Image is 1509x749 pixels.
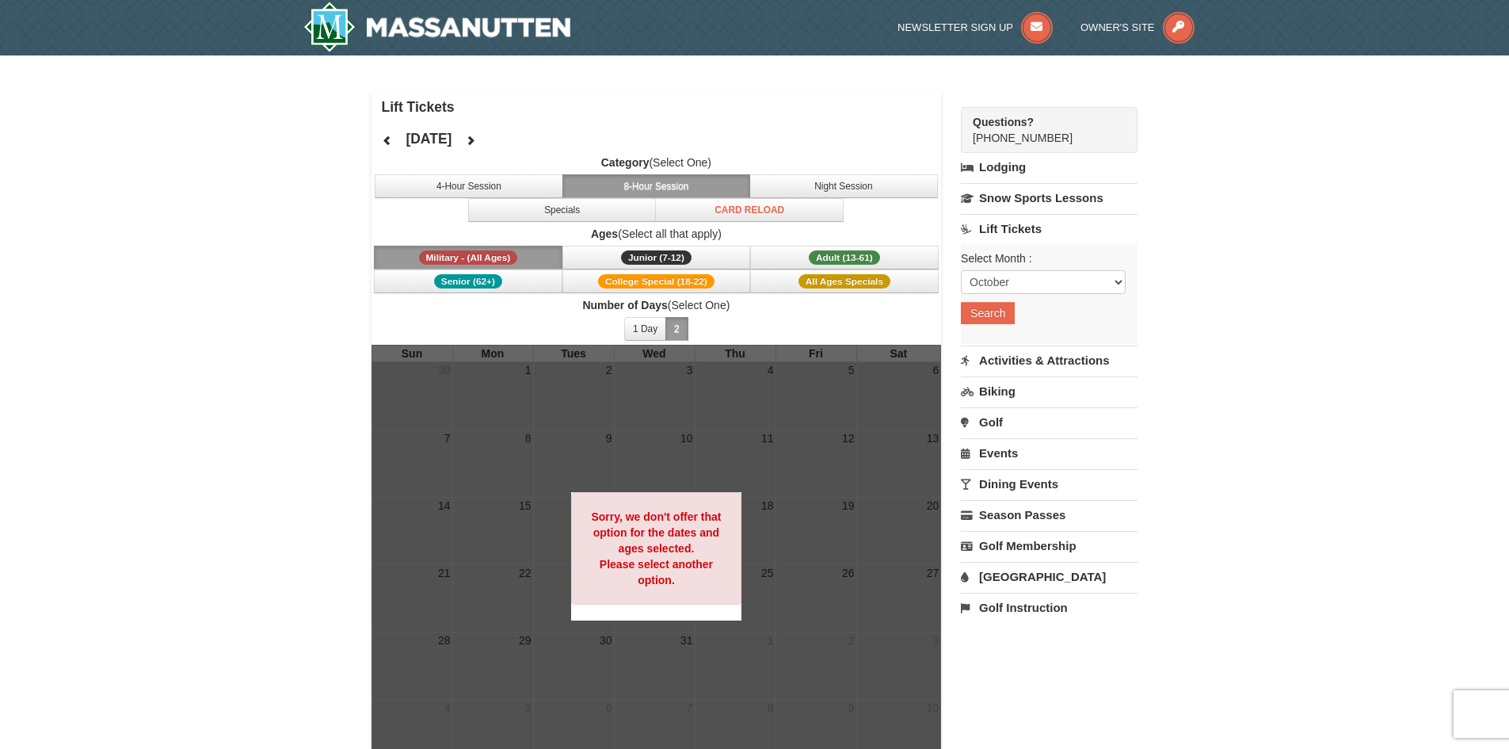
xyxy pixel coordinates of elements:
span: Owner's Site [1080,21,1155,33]
button: 2 [665,317,688,341]
label: (Select all that apply) [372,226,942,242]
span: Military - (All Ages) [419,250,518,265]
span: [PHONE_NUMBER] [973,114,1109,144]
span: College Special (18-22) [598,274,714,289]
span: Adult (13-61) [809,250,880,265]
strong: Sorry, we don't offer that option for the dates and ages selected. Please select another option. [591,510,721,587]
button: 1 Day [624,317,666,341]
h4: [DATE] [406,131,452,147]
a: Golf Membership [961,531,1137,560]
a: Snow Sports Lessons [961,183,1137,212]
h4: Lift Tickets [382,99,942,115]
a: Massanutten Resort [303,2,571,52]
button: Night Session [749,174,938,198]
button: 8-Hour Session [562,174,751,198]
a: Activities & Attractions [961,346,1137,375]
strong: Category [601,156,650,169]
a: Lodging [961,153,1137,182]
button: Senior (62+) [374,269,562,293]
a: Golf [961,407,1137,437]
button: 4-Hour Session [375,174,563,198]
a: [GEOGRAPHIC_DATA] [961,562,1137,591]
a: Events [961,438,1137,468]
strong: Number of Days [582,299,667,311]
label: (Select One) [372,155,942,170]
a: Owner's Site [1080,21,1195,33]
button: Specials [468,198,657,222]
img: Massanutten Resort Logo [303,2,571,52]
label: (Select One) [372,297,942,313]
button: All Ages Specials [750,269,939,293]
span: All Ages Specials [798,274,890,289]
strong: Questions? [973,116,1034,128]
a: Season Passes [961,500,1137,529]
span: Junior (7-12) [621,250,692,265]
button: Search [961,302,1015,324]
button: Adult (13-61) [750,246,939,269]
strong: Ages [591,227,618,240]
label: Select Month : [961,250,1126,266]
button: Military - (All Ages) [374,246,562,269]
a: Biking [961,376,1137,406]
button: Junior (7-12) [562,246,751,269]
a: Lift Tickets [961,214,1137,243]
a: Golf Instruction [961,593,1137,622]
a: Dining Events [961,469,1137,499]
button: College Special (18-22) [562,269,751,293]
span: Senior (62+) [434,274,502,289]
button: Card Reload [655,198,844,222]
span: Newsletter Sign Up [897,21,1013,33]
a: Newsletter Sign Up [897,21,1053,33]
